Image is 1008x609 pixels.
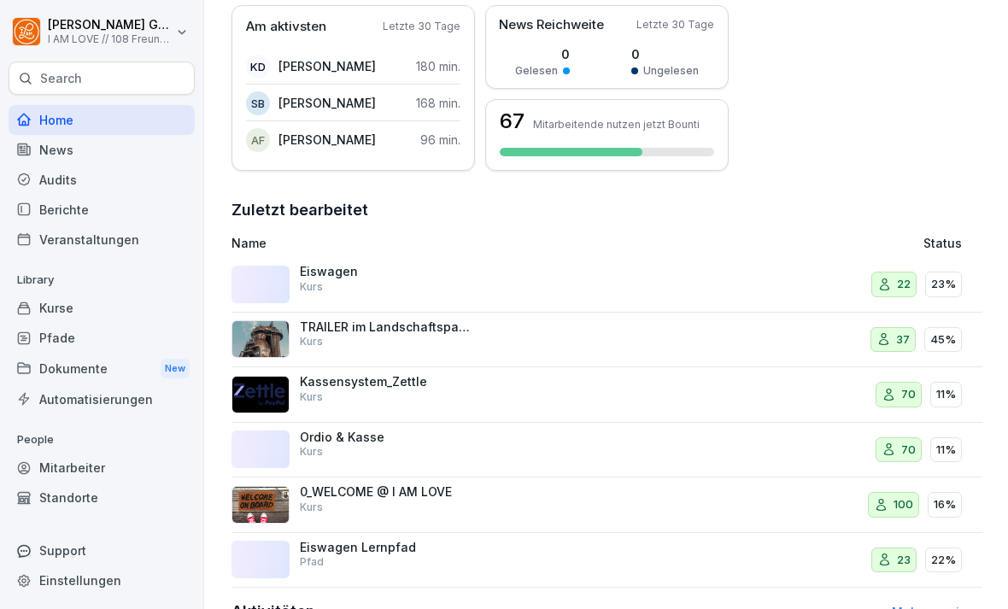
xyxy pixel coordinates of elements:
a: Berichte [9,195,195,225]
p: Ungelesen [643,63,699,79]
p: 37 [896,331,910,348]
p: Letzte 30 Tage [636,17,714,32]
a: Automatisierungen [9,384,195,414]
p: Letzte 30 Tage [383,19,460,34]
p: 22 [897,276,911,293]
img: qhbytekd6g55cayrn6nmxdt9.png [231,486,290,524]
p: Kurs [300,279,323,295]
p: 100 [894,496,913,513]
p: 70 [901,442,916,459]
p: 22% [931,552,956,569]
div: Dokumente [9,353,195,384]
img: kkln8dx83xkcgh22fomaszlz.png [231,320,290,358]
p: Pfad [300,554,324,570]
p: 70 [901,386,916,403]
p: Kurs [300,334,323,349]
a: EiswagenKurs2223% [231,257,982,313]
p: 11% [936,386,956,403]
p: Eiswagen [300,264,471,279]
a: DokumenteNew [9,353,195,384]
p: 11% [936,442,956,459]
a: Pfade [9,323,195,353]
img: dt8crv00tu0s9qoedeaoduds.png [231,376,290,413]
p: Kurs [300,444,323,460]
p: Mitarbeitende nutzen jetzt Bounti [533,118,700,131]
p: 45% [930,331,956,348]
p: 180 min. [416,57,460,75]
div: AF [246,128,270,152]
p: Search [40,70,82,87]
p: TRAILER im Landschaftspark [GEOGRAPHIC_DATA] [300,319,471,335]
p: Eiswagen Lernpfad [300,540,471,555]
p: 168 min. [416,94,460,112]
p: 0 [631,45,699,63]
p: [PERSON_NAME] Gerritzen [48,18,173,32]
p: 96 min. [420,131,460,149]
a: Kassensystem_ZettleKurs7011% [231,367,982,423]
a: Veranstaltungen [9,225,195,255]
p: I AM LOVE // 108 Freunde GmbH [48,33,173,45]
p: 23% [931,276,956,293]
div: KD [246,55,270,79]
p: [PERSON_NAME] [278,57,376,75]
p: Library [9,266,195,294]
a: News [9,135,195,165]
a: Standorte [9,483,195,512]
div: SB [246,91,270,115]
p: Kurs [300,389,323,405]
a: Audits [9,165,195,195]
h2: Zuletzt bearbeitet [231,198,982,222]
div: New [161,359,190,378]
p: Kurs [300,500,323,515]
p: Name [231,234,705,252]
p: Ordio & Kasse [300,430,471,445]
p: 0_WELCOME @ I AM LOVE [300,484,471,500]
p: 0 [515,45,570,63]
a: Einstellungen [9,565,195,595]
p: [PERSON_NAME] [278,131,376,149]
p: 23 [897,552,911,569]
a: TRAILER im Landschaftspark [GEOGRAPHIC_DATA]Kurs3745% [231,313,982,368]
p: People [9,426,195,454]
p: Am aktivsten [246,17,326,37]
a: Kurse [9,293,195,323]
p: 16% [934,496,956,513]
h3: 67 [500,111,525,132]
div: Support [9,536,195,565]
a: Ordio & KasseKurs7011% [231,423,982,478]
a: Home [9,105,195,135]
p: Status [923,234,962,252]
p: [PERSON_NAME] [278,94,376,112]
a: Mitarbeiter [9,453,195,483]
a: Eiswagen LernpfadPfad2322% [231,533,982,589]
p: News Reichweite [499,15,604,35]
p: Gelesen [515,63,558,79]
a: 0_WELCOME @ I AM LOVEKurs10016% [231,477,982,533]
p: Kassensystem_Zettle [300,374,471,389]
